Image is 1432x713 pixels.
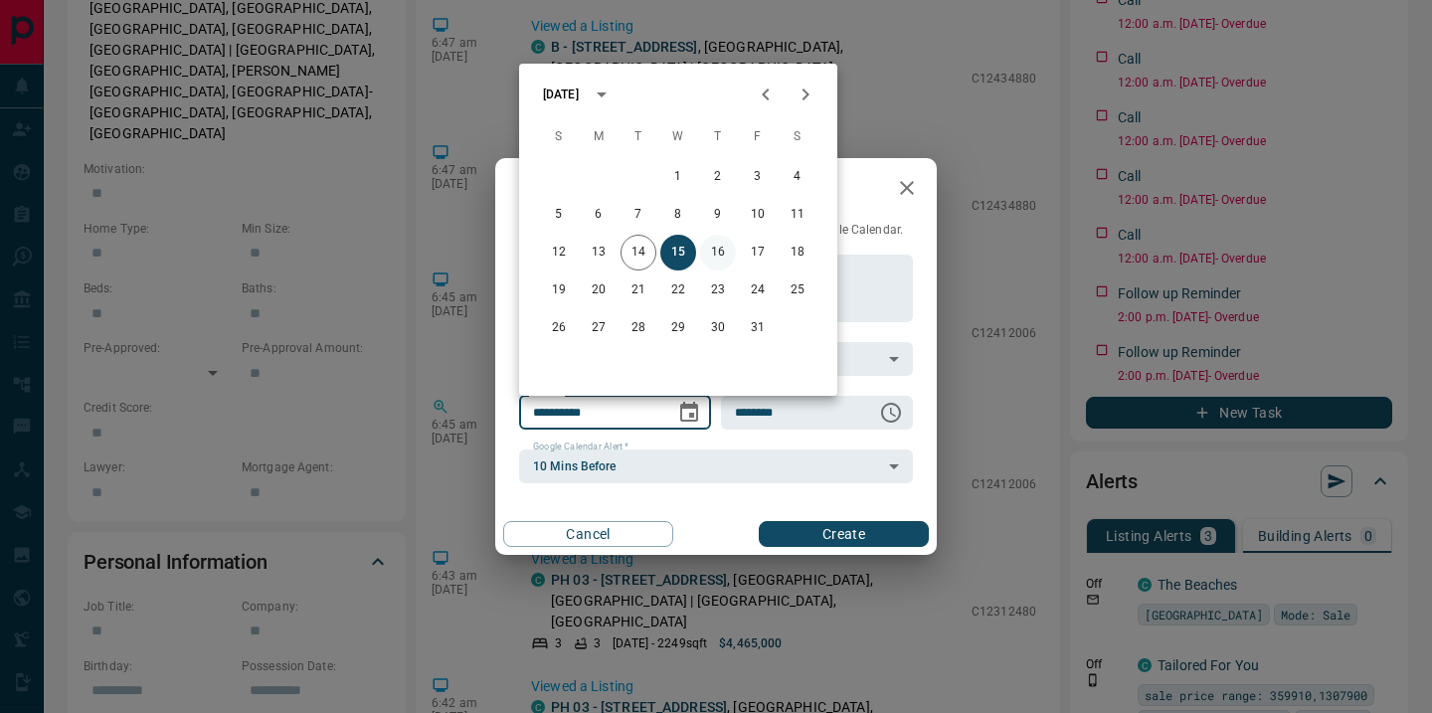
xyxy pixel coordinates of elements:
span: Saturday [780,117,815,157]
button: 22 [660,272,696,308]
button: calendar view is open, switch to year view [585,78,619,111]
button: 29 [660,310,696,346]
button: 24 [740,272,776,308]
button: 13 [581,235,617,270]
button: 31 [740,310,776,346]
span: Wednesday [660,117,696,157]
button: 9 [700,197,736,233]
button: 12 [541,235,577,270]
button: Next month [786,75,825,114]
div: 10 Mins Before [519,449,913,483]
button: 6 [581,197,617,233]
button: 23 [700,272,736,308]
button: 26 [541,310,577,346]
button: 10 [740,197,776,233]
button: 1 [660,159,696,195]
button: 7 [621,197,656,233]
button: 2 [700,159,736,195]
button: 20 [581,272,617,308]
button: Create [759,521,929,547]
button: Choose date, selected date is Oct 15, 2025 [669,393,709,433]
span: Sunday [541,117,577,157]
button: 19 [541,272,577,308]
button: 4 [780,159,815,195]
button: 8 [660,197,696,233]
div: [DATE] [543,86,579,103]
button: 18 [780,235,815,270]
button: 14 [621,235,656,270]
button: Previous month [746,75,786,114]
button: 17 [740,235,776,270]
button: Cancel [503,521,673,547]
span: Tuesday [621,117,656,157]
button: 11 [780,197,815,233]
button: 21 [621,272,656,308]
label: Time [735,387,761,400]
span: Thursday [700,117,736,157]
span: Monday [581,117,617,157]
button: Choose time, selected time is 6:00 AM [871,393,911,433]
button: 27 [581,310,617,346]
label: Date [533,387,558,400]
button: 16 [700,235,736,270]
button: 28 [621,310,656,346]
h2: New Task [495,158,630,222]
label: Google Calendar Alert [533,441,628,453]
button: 15 [660,235,696,270]
button: 3 [740,159,776,195]
button: 5 [541,197,577,233]
button: 30 [700,310,736,346]
button: 25 [780,272,815,308]
span: Friday [740,117,776,157]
